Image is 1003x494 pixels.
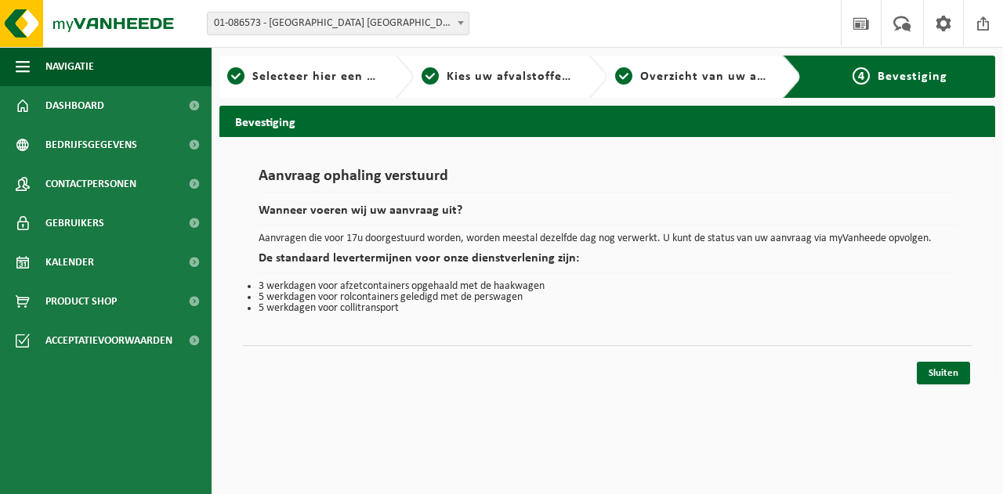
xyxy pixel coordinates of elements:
span: 4 [853,67,870,85]
li: 3 werkdagen voor afzetcontainers opgehaald met de haakwagen [259,281,956,292]
li: 5 werkdagen voor collitransport [259,303,956,314]
span: 01-086573 - SAINT-GOBAIN SOLAR GARD NV - ZULTE [207,12,469,35]
span: Overzicht van uw aanvraag [640,70,806,83]
span: Contactpersonen [45,164,136,204]
a: 2Kies uw afvalstoffen en recipiënten [422,67,577,86]
span: Bedrijfsgegevens [45,125,137,164]
a: 1Selecteer hier een vestiging [227,67,382,86]
a: 3Overzicht van uw aanvraag [615,67,770,86]
p: Aanvragen die voor 17u doorgestuurd worden, worden meestal dezelfde dag nog verwerkt. U kunt de s... [259,233,956,244]
span: Acceptatievoorwaarden [45,321,172,360]
span: 3 [615,67,632,85]
span: Bevestiging [878,70,947,83]
h2: Bevestiging [219,106,995,136]
span: 1 [227,67,244,85]
span: 01-086573 - SAINT-GOBAIN SOLAR GARD NV - ZULTE [208,13,469,34]
span: Kies uw afvalstoffen en recipiënten [447,70,662,83]
h2: De standaard levertermijnen voor onze dienstverlening zijn: [259,252,956,273]
h2: Wanneer voeren wij uw aanvraag uit? [259,204,956,225]
span: Navigatie [45,47,94,86]
h1: Aanvraag ophaling verstuurd [259,168,956,193]
span: Gebruikers [45,204,104,243]
span: 2 [422,67,439,85]
span: Kalender [45,243,94,282]
li: 5 werkdagen voor rolcontainers geledigd met de perswagen [259,292,956,303]
span: Dashboard [45,86,104,125]
a: Sluiten [917,362,970,384]
span: Product Shop [45,282,117,321]
span: Selecteer hier een vestiging [252,70,422,83]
